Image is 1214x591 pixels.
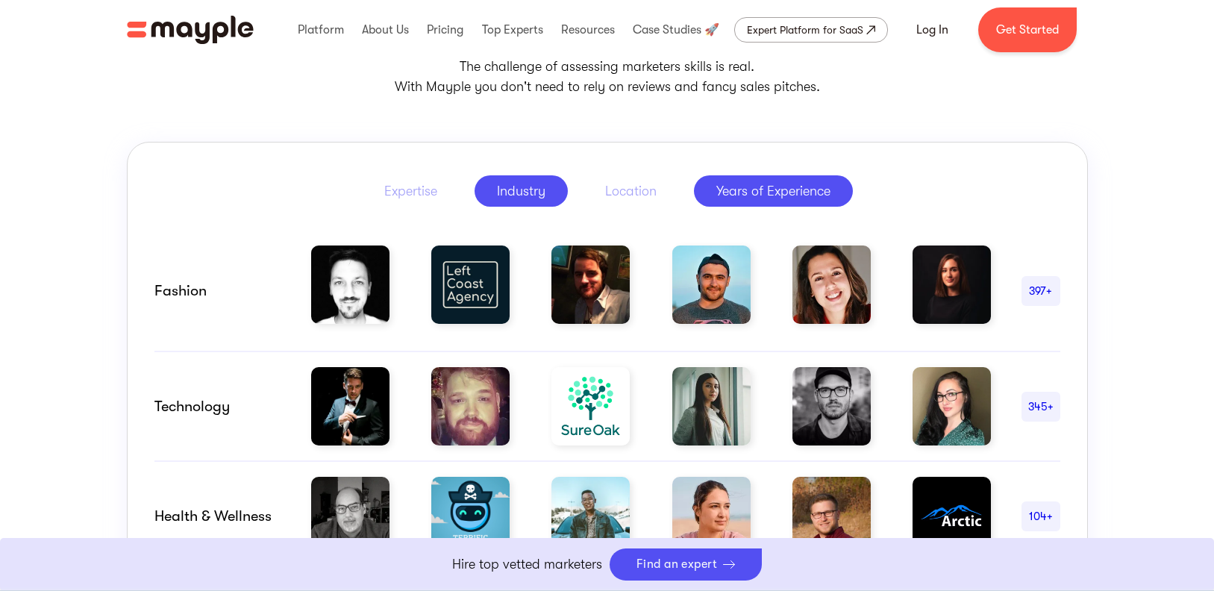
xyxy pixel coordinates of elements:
[747,21,863,39] div: Expert Platform for SaaS
[1021,398,1060,416] div: 345+
[497,182,545,200] div: Industry
[294,6,348,54] div: Platform
[154,507,281,525] div: Health & Wellness
[127,16,254,44] a: home
[1021,282,1060,300] div: 397+
[978,7,1077,52] a: Get Started
[898,12,966,48] a: Log In
[478,6,547,54] div: Top Experts
[127,16,254,44] img: Mayple logo
[605,182,657,200] div: Location
[127,57,1088,97] p: The challenge of assessing marketers skills is real. With Mayple you don't need to rely on review...
[384,182,437,200] div: Expertise
[423,6,467,54] div: Pricing
[1139,519,1214,591] iframe: Chat Widget
[734,17,888,43] a: Expert Platform for SaaS
[1021,507,1060,525] div: 104+
[716,182,830,200] div: Years of Experience
[154,282,281,300] div: Fashion
[557,6,619,54] div: Resources
[358,6,413,54] div: About Us
[154,398,281,416] div: Technology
